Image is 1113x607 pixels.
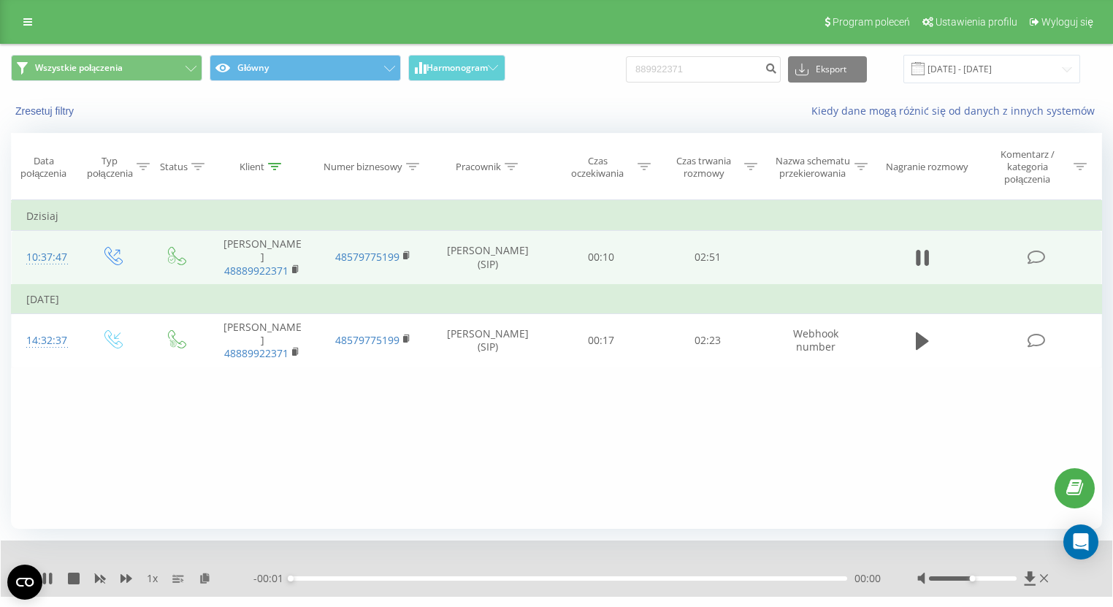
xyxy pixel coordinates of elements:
a: Kiedy dane mogą różnić się od danych z innych systemów [811,104,1102,118]
div: Open Intercom Messenger [1063,524,1098,560]
div: Status [160,161,188,173]
span: Wszystkie połączenia [35,62,123,74]
div: Accessibility label [288,576,294,581]
td: [PERSON_NAME] [207,231,318,285]
button: Harmonogram [408,55,505,81]
button: Główny [210,55,401,81]
div: Accessibility label [970,576,976,581]
input: Wyszukiwanie według numeru [626,56,781,83]
td: 02:51 [654,231,761,285]
div: Numer biznesowy [324,161,402,173]
td: [PERSON_NAME] [207,314,318,368]
span: Harmonogram [427,63,488,73]
div: Klient [240,161,264,173]
span: Program poleceń [833,16,910,28]
td: 02:23 [654,314,761,368]
a: 48889922371 [224,346,288,360]
div: Nazwa schematu przekierowania [774,155,852,180]
div: Czas trwania rozmowy [668,155,741,180]
span: - 00:01 [253,571,291,586]
div: Czas oczekiwania [561,155,634,180]
button: Wszystkie połączenia [11,55,202,81]
div: Pracownik [456,161,501,173]
span: Ustawienia profilu [936,16,1017,28]
a: 48579775199 [335,333,399,347]
button: Open CMP widget [7,565,42,600]
span: 1 x [147,571,158,586]
div: 10:37:47 [26,243,65,272]
td: [PERSON_NAME] (SIP) [429,231,548,285]
td: Webhook number [761,314,872,368]
button: Eksport [788,56,867,83]
a: 48579775199 [335,250,399,264]
button: Zresetuj filtry [11,104,81,118]
span: 00:00 [854,571,881,586]
td: [PERSON_NAME] (SIP) [429,314,548,368]
td: 00:17 [548,314,654,368]
div: Nagranie rozmowy [886,161,968,173]
div: Typ połączenia [87,155,133,180]
td: [DATE] [12,285,1102,314]
td: Dzisiaj [12,202,1102,231]
span: Wyloguj się [1041,16,1093,28]
div: Data połączenia [12,155,76,180]
a: 48889922371 [224,264,288,278]
td: 00:10 [548,231,654,285]
div: 14:32:37 [26,327,65,355]
div: Komentarz / kategoria połączenia [984,148,1070,186]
